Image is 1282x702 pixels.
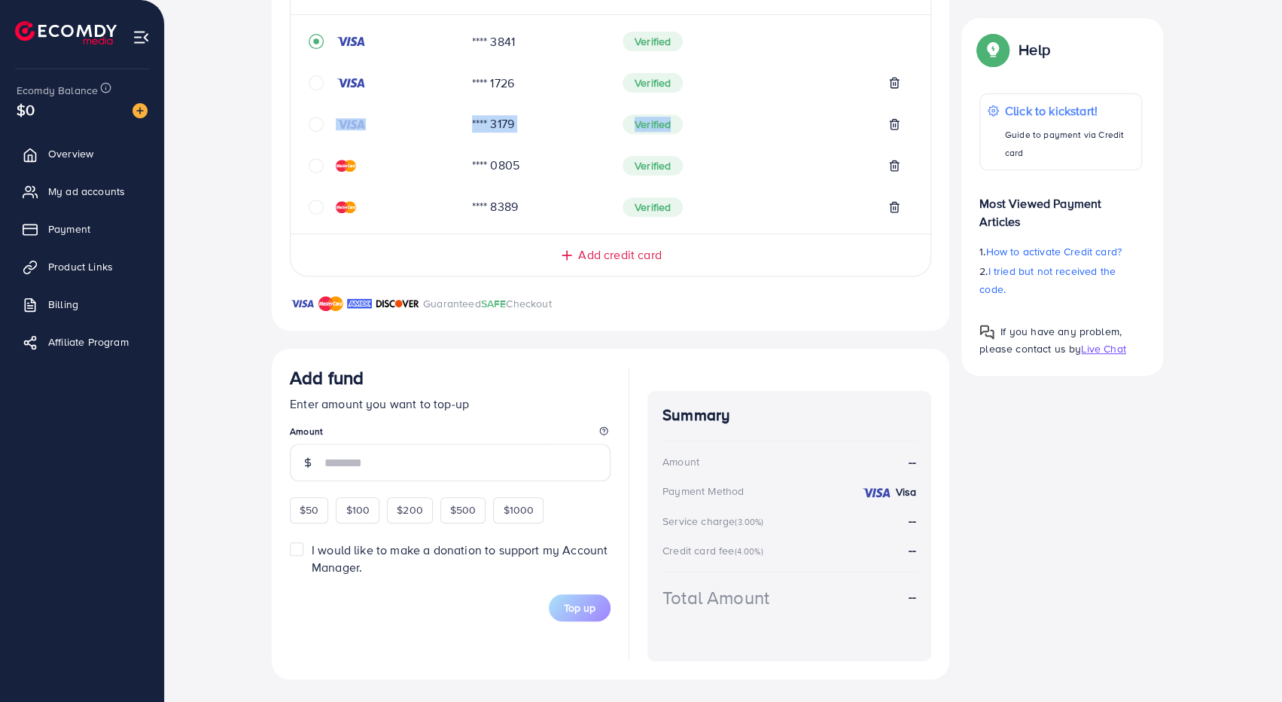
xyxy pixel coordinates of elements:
img: brand [290,295,315,313]
img: credit [336,77,366,89]
span: $1000 [503,502,534,517]
span: $200 [397,502,423,517]
span: Live Chat [1081,341,1125,356]
span: Verified [623,156,683,175]
strong: -- [909,588,916,606]
p: Guide to payment via Credit card [1005,126,1134,162]
span: My ad accounts [48,184,125,199]
span: $50 [300,502,318,517]
img: credit [861,487,891,499]
span: How to activate Credit card? [985,244,1121,259]
a: Payment [11,214,153,244]
span: $100 [346,502,370,517]
p: Guaranteed Checkout [423,295,552,313]
span: Payment [48,221,90,237]
img: credit [336,160,356,172]
img: brand [376,295,419,313]
img: Popup guide [979,36,1006,63]
p: 1. [979,243,1142,261]
img: credit [336,118,366,130]
svg: circle [309,75,324,90]
span: Ecomdy Balance [17,83,98,98]
strong: Visa [895,484,916,499]
span: Affiliate Program [48,334,129,349]
span: Product Links [48,259,113,274]
a: Billing [11,289,153,319]
span: $0 [17,99,35,121]
a: Overview [11,139,153,169]
h4: Summary [662,406,916,425]
div: Payment Method [662,484,744,499]
small: (4.00%) [734,545,763,557]
p: Help [1019,41,1050,59]
span: Billing [48,297,78,312]
span: If you have any problem, please contact us by [979,324,1122,356]
span: I tried but not received the code. [979,264,1116,297]
h3: Add fund [290,367,364,389]
a: Product Links [11,252,153,282]
img: menu [132,29,150,46]
svg: circle [309,158,324,173]
strong: -- [909,542,916,558]
span: Overview [48,146,93,161]
span: Add credit card [578,246,661,264]
svg: circle [309,200,324,215]
span: Verified [623,197,683,217]
svg: circle [309,117,324,132]
p: Click to kickstart! [1005,102,1134,120]
img: logo [15,21,117,44]
span: Verified [623,114,683,134]
p: Enter amount you want to top-up [290,395,611,413]
span: $500 [450,502,477,517]
div: Credit card fee [662,543,768,558]
div: Total Amount [662,584,769,611]
small: (3.00%) [735,516,763,528]
img: Popup guide [979,325,994,340]
button: Top up [549,594,611,621]
strong: -- [909,453,916,471]
img: image [132,103,148,118]
iframe: Chat [1218,634,1271,691]
div: Service charge [662,514,768,529]
img: brand [347,295,372,313]
span: Verified [623,73,683,93]
svg: record circle [309,34,324,49]
legend: Amount [290,425,611,444]
span: I would like to make a donation to support my Account Manager. [312,542,608,575]
span: Verified [623,32,683,51]
img: credit [336,35,366,47]
p: 2. [979,262,1142,298]
div: Amount [662,454,699,469]
a: My ad accounts [11,176,153,206]
span: SAFE [481,296,507,311]
img: brand [318,295,343,313]
strong: -- [909,512,916,529]
p: Most Viewed Payment Articles [979,182,1142,230]
img: credit [336,201,356,213]
span: Top up [564,600,595,615]
a: Affiliate Program [11,327,153,357]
